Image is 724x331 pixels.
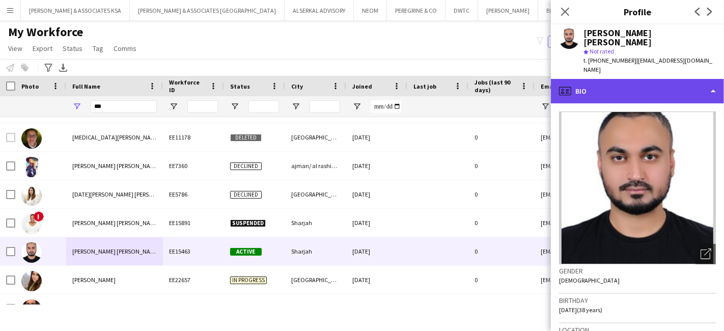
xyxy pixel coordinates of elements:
span: [DATE] (38 years) [559,306,602,314]
img: Mariana Duque [21,299,42,320]
span: | [EMAIL_ADDRESS][DOMAIN_NAME] [583,57,712,73]
span: [PERSON_NAME] [PERSON_NAME] [72,162,160,170]
div: [DATE] [346,180,407,208]
input: Joined Filter Input [371,100,401,113]
span: Photo [21,82,39,90]
span: Tag [93,44,103,53]
span: ! [34,211,44,222]
span: My Workforce [8,24,83,40]
button: [PERSON_NAME] & ASSOCIATES KSA [21,1,130,20]
a: View [4,42,26,55]
input: City Filter Input [310,100,340,113]
span: Joined [352,82,372,90]
span: Comms [114,44,136,53]
div: 0 [468,294,535,322]
button: Black Orange [538,1,591,20]
span: Deleted [230,134,262,142]
div: Sharjah [285,237,346,265]
span: Jobs (last 90 days) [475,78,516,94]
input: Workforce ID Filter Input [187,100,218,113]
span: Workforce ID [169,78,206,94]
input: Row Selection is disabled for this row (unchecked) [6,133,15,142]
div: [DATE] [346,152,407,180]
span: Active [230,248,262,256]
div: [GEOGRAPHIC_DATA] [285,266,346,294]
button: [PERSON_NAME] [478,1,538,20]
span: Status [63,44,82,53]
span: In progress [230,277,267,284]
div: [DATE] [346,209,407,237]
button: DWTC [445,1,478,20]
div: EE5786 [163,180,224,208]
div: EE22657 [163,266,224,294]
span: Declined [230,191,262,199]
div: 0 [468,180,535,208]
span: [PERSON_NAME] [PERSON_NAME] [72,219,160,227]
div: Sharjah [285,209,346,237]
div: 0 [468,209,535,237]
div: 0 [468,266,535,294]
button: [PERSON_NAME] & ASSOCIATES [GEOGRAPHIC_DATA] [130,1,285,20]
button: Open Filter Menu [72,102,81,111]
span: City [291,82,303,90]
a: Comms [109,42,141,55]
div: [GEOGRAPHIC_DATA] [285,123,346,151]
button: Open Filter Menu [169,102,178,111]
a: Export [29,42,57,55]
a: Tag [89,42,107,55]
span: Export [33,44,52,53]
div: EE7360 [163,152,224,180]
div: Open photos pop-in [695,244,716,264]
span: View [8,44,22,53]
div: EE11178 [163,123,224,151]
div: [GEOGRAPHIC_DATA] [285,294,346,322]
img: Lucia Valls Blazquez [21,185,42,206]
img: Jacqueline Susan [21,214,42,234]
app-action-btn: Export XLSX [57,62,69,74]
div: 0 [468,152,535,180]
div: EE17429 [163,294,224,322]
span: [PERSON_NAME] [PERSON_NAME] [72,247,160,255]
div: [PERSON_NAME] [PERSON_NAME] [583,29,716,47]
div: Bio [551,79,724,103]
span: Last job [413,82,436,90]
input: Status Filter Input [248,100,279,113]
div: EE15891 [163,209,224,237]
h3: Birthday [559,296,716,305]
app-action-btn: Advanced filters [42,62,54,74]
span: [MEDICAL_DATA][PERSON_NAME] [72,133,160,141]
input: Full Name Filter Input [91,100,157,113]
span: [PERSON_NAME] [72,276,116,284]
img: abdul latif abdul khaleque [21,157,42,177]
h3: Gender [559,266,716,275]
div: [DATE] [346,266,407,294]
div: [DATE] [346,237,407,265]
span: Email [541,82,557,90]
button: NEOM [354,1,387,20]
div: [DATE] [346,123,407,151]
span: t. [PHONE_NUMBER] [583,57,636,64]
span: Not rated [590,47,614,55]
button: Everyone6,004 [548,36,599,48]
h3: Profile [551,5,724,18]
span: Declined [230,162,262,170]
div: 0 [468,123,535,151]
button: Open Filter Menu [291,102,300,111]
button: Open Filter Menu [352,102,361,111]
div: [GEOGRAPHIC_DATA] [285,180,346,208]
span: Status [230,82,250,90]
span: Suspended [230,219,266,227]
span: [DEMOGRAPHIC_DATA] [559,277,620,284]
button: Open Filter Menu [541,102,550,111]
div: [DATE] [346,294,407,322]
a: Status [59,42,87,55]
div: 0 [468,237,535,265]
img: Mariam Mushtaque [21,271,42,291]
button: PEREGRINE & CO [387,1,445,20]
img: Nikita La Marque [21,128,42,149]
button: ALSERKAL ADVISORY [285,1,354,20]
div: ajman/ al rashidiya 3 [285,152,346,180]
div: EE15463 [163,237,224,265]
button: Open Filter Menu [230,102,239,111]
img: Crew avatar or photo [559,112,716,264]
